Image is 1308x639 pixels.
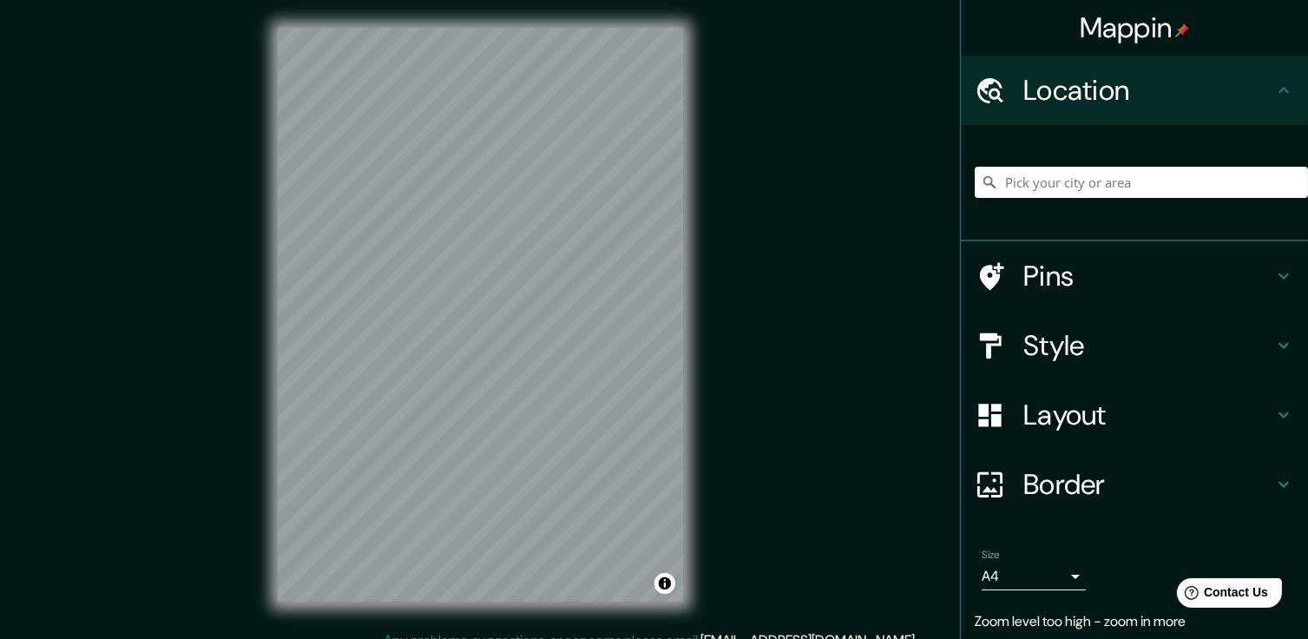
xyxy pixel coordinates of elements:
label: Size [982,548,1000,563]
p: Zoom level too high - zoom in more [975,611,1294,632]
h4: Layout [1023,398,1273,432]
button: Toggle attribution [654,573,675,594]
div: Layout [961,380,1308,450]
h4: Pins [1023,259,1273,293]
iframe: Help widget launcher [1154,571,1289,620]
img: pin-icon.png [1175,23,1189,37]
h4: Style [1023,328,1273,363]
h4: Mappin [1080,10,1190,45]
div: Location [961,56,1308,125]
div: A4 [982,563,1086,590]
div: Style [961,311,1308,380]
h4: Border [1023,467,1273,502]
h4: Location [1023,73,1273,108]
div: Border [961,450,1308,519]
canvas: Map [278,28,684,603]
input: Pick your city or area [975,167,1308,198]
div: Pins [961,241,1308,311]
